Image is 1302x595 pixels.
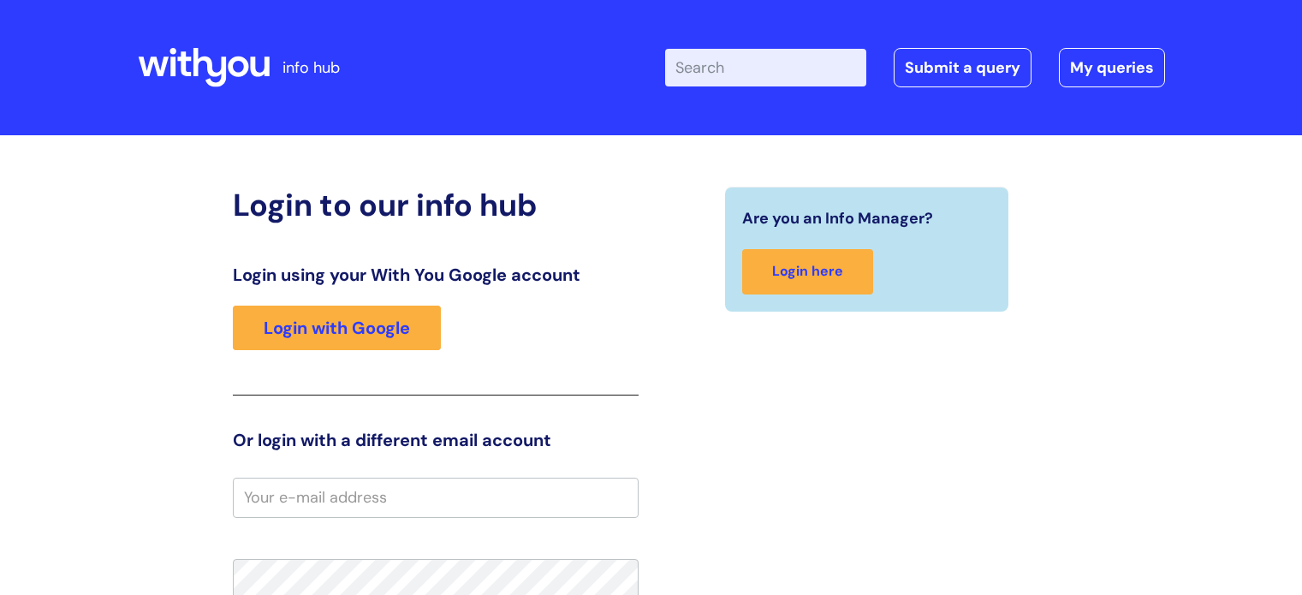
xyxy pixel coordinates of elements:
[233,478,639,517] input: Your e-mail address
[894,48,1031,87] a: Submit a query
[1059,48,1165,87] a: My queries
[742,205,933,232] span: Are you an Info Manager?
[233,430,639,450] h3: Or login with a different email account
[282,54,340,81] p: info hub
[665,49,866,86] input: Search
[233,265,639,285] h3: Login using your With You Google account
[233,187,639,223] h2: Login to our info hub
[742,249,873,295] a: Login here
[233,306,441,350] a: Login with Google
